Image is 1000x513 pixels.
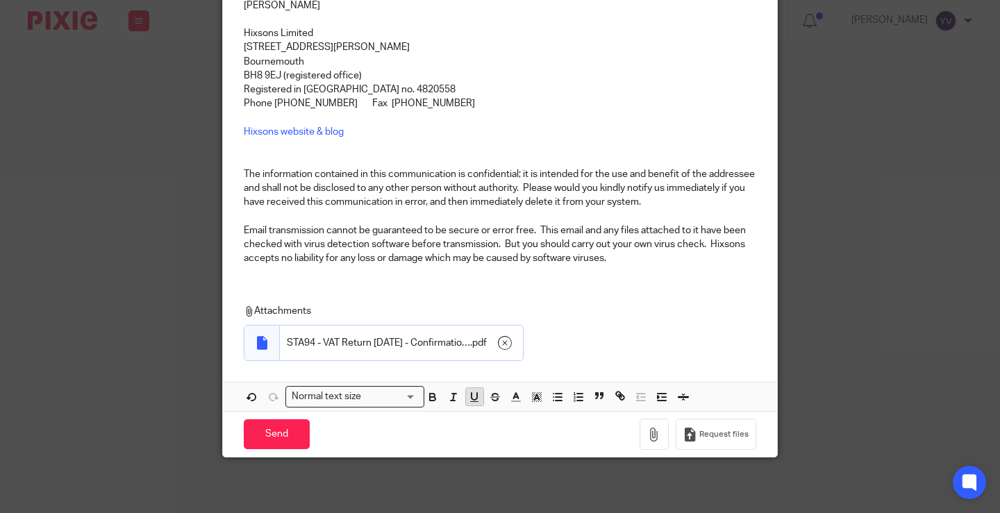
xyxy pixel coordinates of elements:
span: pdf [472,336,487,350]
p: Bournemouth​ [244,55,756,69]
p: Attachments [244,304,752,318]
span: Request files [699,429,749,440]
button: Request files [676,419,756,450]
span: STA94 - VAT Return [DATE] - Confirmation of submission [287,336,470,350]
p: The information contained in this communication is confidential; it is intended for the use and b... [244,167,756,210]
p: Hixsons Limited [244,26,756,40]
input: Search for option [366,389,416,404]
p: Phone [PHONE_NUMBER] Fax [PHONE_NUMBER] [244,96,756,110]
div: Search for option [285,386,424,407]
input: Send [244,419,310,449]
span: Normal text size [289,389,365,404]
p: Email transmission cannot be guaranteed to be secure or error free. This email and any files atta... [244,224,756,266]
p: BH8 9EJ (registered office) [244,69,756,83]
div: . [280,326,523,360]
p: [STREET_ADDRESS][PERSON_NAME] [244,40,756,54]
p: Registered in [GEOGRAPHIC_DATA] no. 4820558 [244,83,756,96]
a: Hixsons website & blog [244,127,344,137]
